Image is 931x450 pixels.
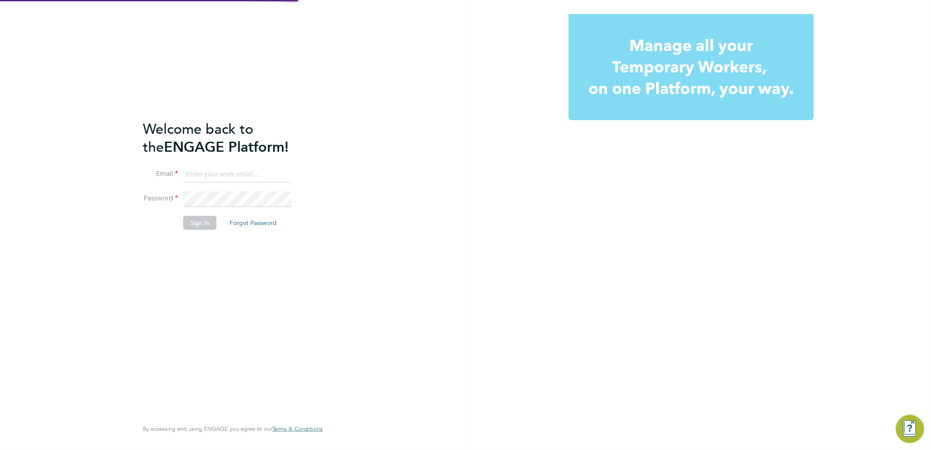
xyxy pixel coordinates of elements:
label: Password [143,194,178,203]
label: Email [143,169,178,179]
span: By accessing and using ENGAGE you agree to our [143,425,323,432]
button: Forgot Password [223,216,284,230]
button: Engage Resource Center [896,415,924,443]
button: Sign In [183,216,217,230]
h2: ENGAGE Platform! [143,120,314,156]
input: Enter your work email... [183,167,291,182]
span: Welcome back to the [143,121,253,156]
a: Terms & Conditions [272,425,323,432]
